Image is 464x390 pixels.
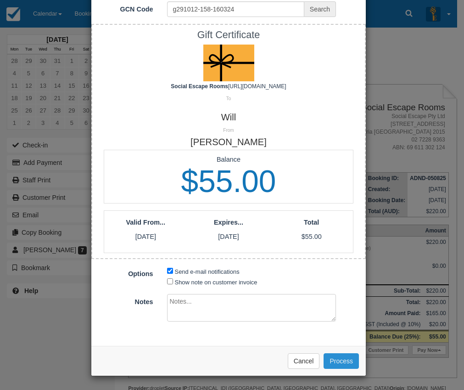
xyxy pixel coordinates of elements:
p: $55.00 [270,232,353,242]
span: [URL][DOMAIN_NAME] [171,83,286,90]
h1: Gift Certificate [85,29,372,40]
strong: Total [304,219,319,226]
strong: Valid From... [126,219,166,226]
label: Options [91,266,160,279]
button: Cancel [288,353,320,369]
strong: Social Escape Rooms [171,83,228,90]
p: From [85,127,372,134]
h2: [PERSON_NAME] [85,135,372,149]
h2: Will [85,103,372,122]
label: Show note on customer invoice [175,279,257,286]
label: Notes [91,294,160,307]
h1: $55.00 [104,164,353,198]
strong: Expires... [214,219,243,226]
span: Search [304,1,336,17]
input: Enter Gift Certificate Code [167,1,304,17]
button: Process [324,353,359,369]
p: [DATE] [104,232,187,242]
img: Lgc_logo_settings-gc_logo [203,45,254,81]
label: Send e-mail notifications [175,268,240,275]
p: To [85,96,372,102]
p: [DATE] [187,232,270,242]
label: GCN Code [91,1,160,14]
p: Balance [104,155,353,164]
